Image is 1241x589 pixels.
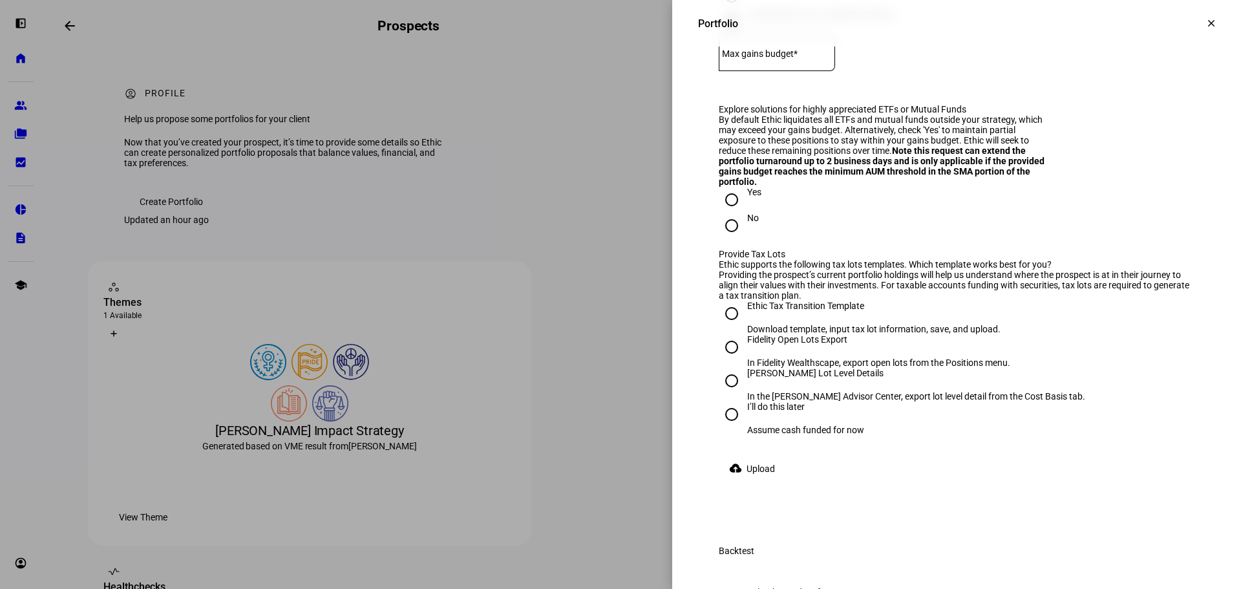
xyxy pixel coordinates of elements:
div: Ethic supports the following tax lots templates. Which template works best for you? [719,259,1194,270]
mat-label: Max gains budget* [722,48,798,59]
mat-icon: clear [1205,17,1217,29]
div: Backtest [719,546,754,556]
b: Note this request can extend the portfolio turnaround up to 2 business days and is only applicabl... [719,145,1045,187]
div: Fidelity Open Lots Export [747,334,1010,345]
div: Portfolio [698,17,738,30]
div: No [747,213,759,223]
div: Provide Tax Lots [719,249,1052,259]
div: Providing the prospect’s current portfolio holdings will help us understand where the prospect is... [719,270,1194,301]
div: Explore solutions for highly appreciated ETFs or Mutual Funds [719,104,1052,114]
div: [PERSON_NAME] Lot Level Details [747,368,1085,378]
div: Yes [747,187,761,197]
div: In Fidelity Wealthscape, export open lots from the Positions menu. [747,358,1010,368]
div: Ethic Tax Transition Template [747,301,1001,311]
div: Assume cash funded for now [747,425,864,435]
div: By default Ethic liquidates all ETFs and mutual funds outside your strategy, which may exceed you... [719,114,1052,187]
div: I’ll do this later [747,402,864,412]
div: In the [PERSON_NAME] Advisor Center, export lot level detail from the Cost Basis tab. [747,391,1085,402]
div: Download template, input tax lot information, save, and upload. [747,324,1001,334]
